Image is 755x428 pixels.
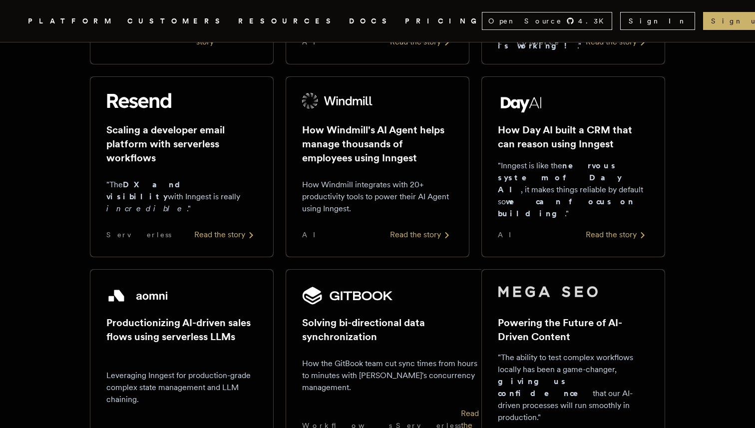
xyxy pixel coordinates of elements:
p: Leveraging Inngest for production-grade complex state management and LLM chaining. [106,370,257,406]
img: Mega SEO [498,286,598,298]
span: AI [498,230,520,240]
strong: giving us confidence [498,377,593,398]
h2: Scaling a developer email platform with serverless workflows [106,123,257,165]
span: Serverless [106,230,171,240]
img: Aomni [106,286,170,306]
span: AI [302,230,324,240]
button: RESOURCES [238,15,337,27]
p: How Windmill integrates with 20+ productivity tools to power their AI Agent using Inngest. [302,179,453,215]
a: CUSTOMERS [127,15,226,27]
p: "The with Inngest is really ." [106,179,257,215]
span: Open Source [488,16,562,26]
em: incredible [106,204,187,213]
a: Windmill logoHow Windmill's AI Agent helps manage thousands of employees using InngestHow Windmil... [286,76,469,257]
p: How the GitBook team cut sync times from hours to minutes with [PERSON_NAME]'s concurrency manage... [302,358,479,394]
div: Read the story [390,229,453,241]
a: Day AI logoHow Day AI built a CRM that can reason using Inngest"Inngest is like thenervous system... [481,76,665,257]
p: "Inngest is like the , it makes things reliable by default so ." [498,160,649,220]
img: Windmill [302,93,373,109]
a: Sign In [620,12,695,30]
h2: How Windmill's AI Agent helps manage thousands of employees using Inngest [302,123,453,165]
strong: nervous system of Day AI [498,161,622,194]
img: Resend [106,93,171,109]
span: 4.3 K [578,16,610,26]
div: Read the story [586,229,649,241]
h2: Powering the Future of AI-Driven Content [498,316,649,344]
a: PRICING [405,15,482,27]
strong: DX and visibility [106,180,189,201]
button: PLATFORM [28,15,115,27]
p: "The ability to test complex workflows locally has been a game-changer, that our AI-driven proces... [498,352,649,424]
h2: How Day AI built a CRM that can reason using Inngest [498,123,649,151]
img: Day AI [498,93,545,113]
h2: Solving bi-directional data synchronization [302,316,479,344]
a: Resend logoScaling a developer email platform with serverless workflows"TheDX and visibilitywith ... [90,76,274,257]
img: GitBook [302,286,393,306]
h2: Productionizing AI-driven sales flows using serverless LLMs [106,316,257,344]
strong: we can focus on building [498,197,634,218]
div: Read the story [194,229,257,241]
a: DOCS [349,15,393,27]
